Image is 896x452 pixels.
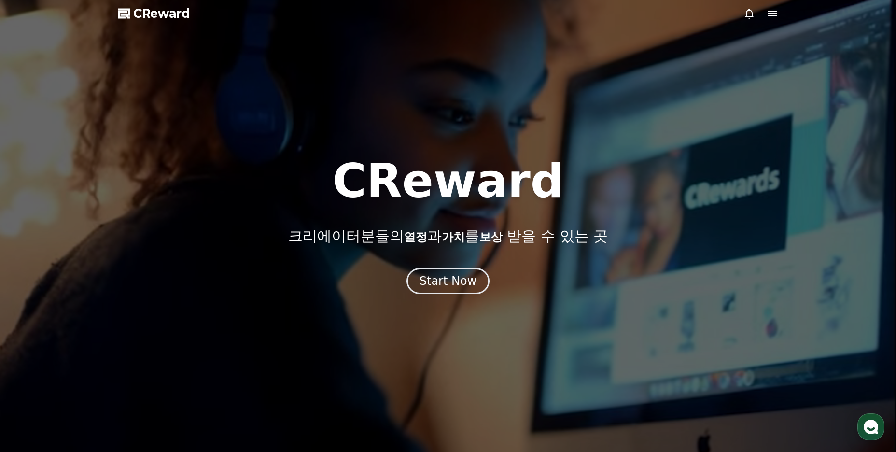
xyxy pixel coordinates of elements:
[406,268,490,294] button: Start Now
[149,321,161,328] span: 설정
[118,6,190,21] a: CReward
[125,306,185,330] a: 설정
[30,321,36,328] span: 홈
[3,306,64,330] a: 홈
[288,227,608,245] p: 크리에이터분들의 과 를 받을 수 있는 곳
[332,158,563,204] h1: CReward
[406,278,490,287] a: Start Now
[88,321,100,329] span: 대화
[404,230,427,244] span: 열정
[479,230,503,244] span: 보상
[64,306,125,330] a: 대화
[133,6,190,21] span: CReward
[420,273,477,289] div: Start Now
[442,230,465,244] span: 가치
